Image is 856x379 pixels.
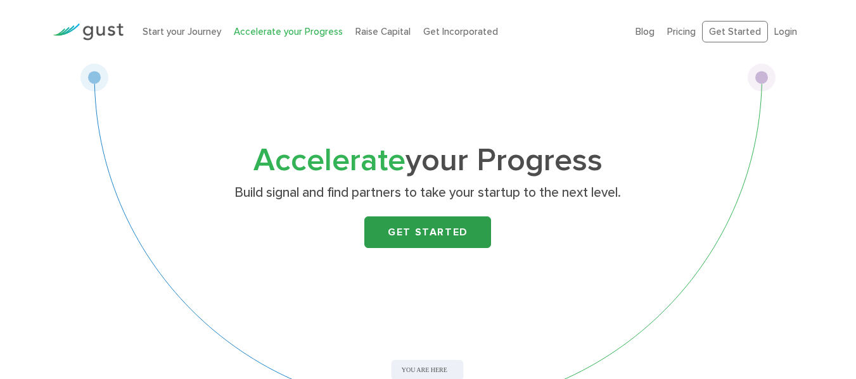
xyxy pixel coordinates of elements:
img: Gust Logo [53,23,124,40]
a: Start your Journey [143,26,221,37]
a: Get Started [364,216,491,248]
a: Login [774,26,797,37]
a: Get Started [702,21,768,43]
a: Pricing [667,26,696,37]
a: Accelerate your Progress [234,26,343,37]
h1: your Progress [177,146,678,175]
a: Blog [636,26,655,37]
a: Get Incorporated [423,26,498,37]
span: Accelerate [253,142,406,179]
p: Build signal and find partners to take your startup to the next level. [182,184,674,202]
a: Raise Capital [355,26,411,37]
